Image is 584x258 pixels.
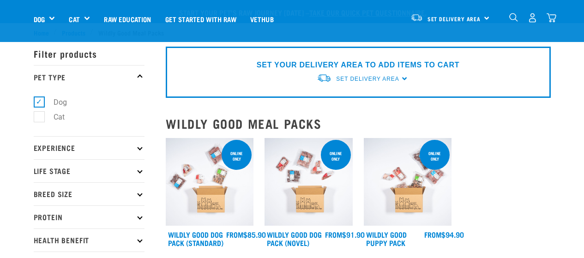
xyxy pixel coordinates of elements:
a: Dog [34,14,45,24]
p: Breed Size [34,182,144,205]
div: $85.90 [226,230,266,239]
h2: Wildly Good Meal Packs [166,116,551,131]
img: Puppy 0 2sec [364,138,452,226]
div: $91.90 [325,230,365,239]
p: Health Benefit [34,228,144,252]
img: van-moving.png [410,13,423,22]
img: Dog Novel 0 2sec [265,138,353,226]
div: $94.90 [424,230,464,239]
a: Get started with Raw [158,0,243,37]
a: Raw Education [97,0,158,37]
a: Wildly Good Dog Pack (Standard) [168,232,223,245]
p: Pet Type [34,65,144,88]
p: Filter products [34,42,144,65]
a: Wildly Good Dog Pack (Novel) [267,232,322,245]
span: Set Delivery Area [427,17,481,20]
span: FROM [325,232,342,236]
div: Online Only [321,146,351,166]
p: Experience [34,136,144,159]
a: Wildly Good Puppy Pack [366,232,407,245]
label: Cat [39,111,68,123]
span: Set Delivery Area [336,76,399,82]
a: Cat [69,14,79,24]
img: user.png [528,13,537,23]
img: van-moving.png [317,73,331,83]
p: Protein [34,205,144,228]
p: SET YOUR DELIVERY AREA TO ADD ITEMS TO CART [257,60,459,71]
span: FROM [226,232,243,236]
img: home-icon@2x.png [547,13,556,23]
span: FROM [424,232,441,236]
div: Online Only [420,146,450,166]
img: Dog 0 2sec [166,138,254,226]
p: Life Stage [34,159,144,182]
img: home-icon-1@2x.png [509,13,518,22]
div: Online Only [222,146,252,166]
label: Dog [39,96,71,108]
a: Vethub [243,0,281,37]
